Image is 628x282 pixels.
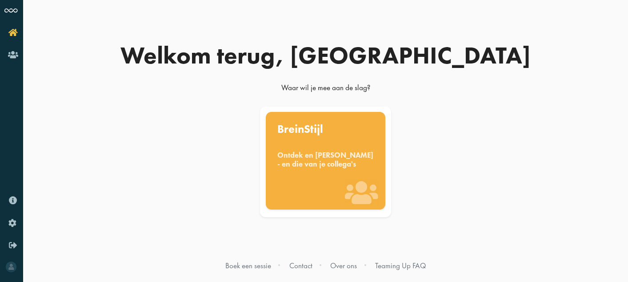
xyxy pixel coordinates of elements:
a: Contact [289,261,312,270]
a: BreinStijl Ontdek en [PERSON_NAME] - en die van je collega's [258,107,393,218]
a: Teaming Up FAQ [375,261,426,270]
a: Boek een sessie [225,261,271,270]
div: Ontdek en [PERSON_NAME] - en die van je collega's [277,151,374,168]
div: Waar wil je mee aan de slag? [112,83,539,97]
div: Welkom terug, [GEOGRAPHIC_DATA] [112,44,539,68]
div: BreinStijl [277,123,374,135]
a: Over ons [330,261,357,270]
